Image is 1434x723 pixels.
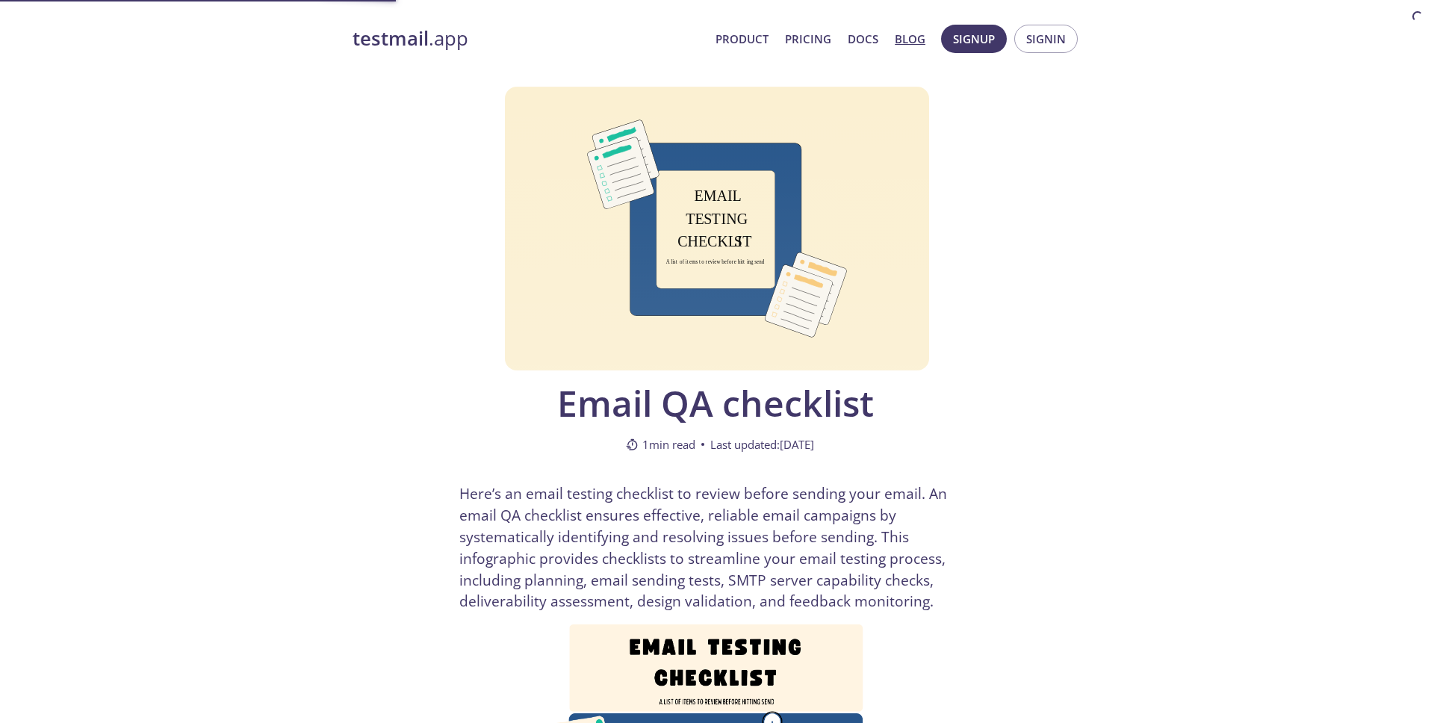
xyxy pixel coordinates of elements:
[941,25,1007,53] button: Signup
[1026,29,1066,49] span: Signin
[895,29,925,49] a: Blog
[716,29,769,49] a: Product
[353,25,429,52] strong: testmail
[353,26,704,52] a: testmail.app
[785,29,831,49] a: Pricing
[953,29,995,49] span: Signup
[710,435,814,453] span: Last updated: [DATE]
[459,483,975,612] p: Here’s an email testing checklist to review before sending your email. An email QA checklist ensu...
[1014,25,1078,53] button: Signin
[626,435,695,453] span: 1 min read
[848,29,878,49] a: Docs
[460,382,971,423] span: Email QA checklist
